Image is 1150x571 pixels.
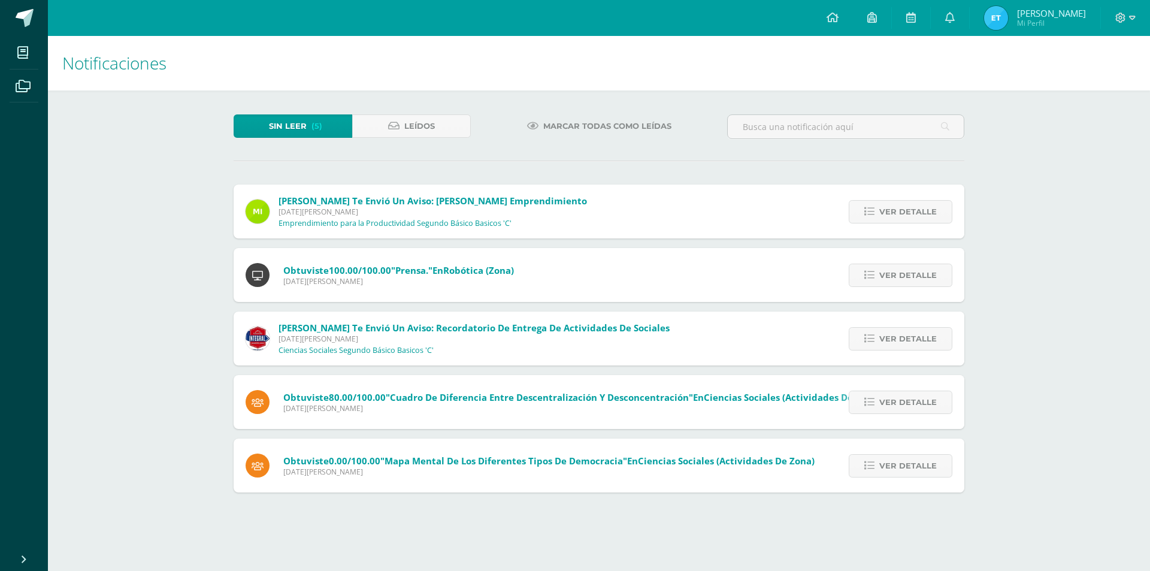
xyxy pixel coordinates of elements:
[512,114,686,138] a: Marcar todas como leídas
[1017,18,1086,28] span: Mi Perfil
[279,334,670,344] span: [DATE][PERSON_NAME]
[352,114,471,138] a: Leídos
[879,264,937,286] span: Ver detalle
[283,403,880,413] span: [DATE][PERSON_NAME]
[443,264,514,276] span: Robótica (Zona)
[638,455,815,467] span: Ciencias Sociales (Actividades de zona)
[62,52,167,74] span: Notificaciones
[386,391,693,403] span: "Cuadro de diferencia entre descentralización y desconcentración"
[380,455,627,467] span: "Mapa mental de los diferentes tipos de democracia"
[984,6,1008,30] img: 48c398fb785a2099634bf6fdb20721f2.png
[704,391,880,403] span: Ciencias Sociales (Actividades de zona)
[234,114,352,138] a: Sin leer(5)
[246,200,270,223] img: 8f4af3fe6ec010f2c87a2f17fab5bf8c.png
[879,201,937,223] span: Ver detalle
[404,115,435,137] span: Leídos
[543,115,671,137] span: Marcar todas como leídas
[329,391,386,403] span: 80.00/100.00
[329,264,391,276] span: 100.00/100.00
[246,327,270,351] img: 4983f1b0d85004034e19fe0b05bc45ec.png
[283,391,880,403] span: Obtuviste en
[283,467,815,477] span: [DATE][PERSON_NAME]
[283,264,514,276] span: Obtuviste en
[311,115,322,137] span: (5)
[279,207,587,217] span: [DATE][PERSON_NAME]
[279,322,670,334] span: [PERSON_NAME] te envió un aviso: Recordatorio de entrega de actividades de sociales
[879,391,937,413] span: Ver detalle
[279,219,512,228] p: Emprendimiento para la Productividad Segundo Básico Basicos 'C'
[283,455,815,467] span: Obtuviste en
[283,276,514,286] span: [DATE][PERSON_NAME]
[1017,7,1086,19] span: [PERSON_NAME]
[728,115,964,138] input: Busca una notificación aquí
[879,455,937,477] span: Ver detalle
[279,195,587,207] span: [PERSON_NAME] te envió un aviso: [PERSON_NAME] emprendimiento
[269,115,307,137] span: Sin leer
[391,264,432,276] span: "Prensa."
[879,328,937,350] span: Ver detalle
[329,455,380,467] span: 0.00/100.00
[279,346,434,355] p: Ciencias Sociales Segundo Básico Basicos 'C'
